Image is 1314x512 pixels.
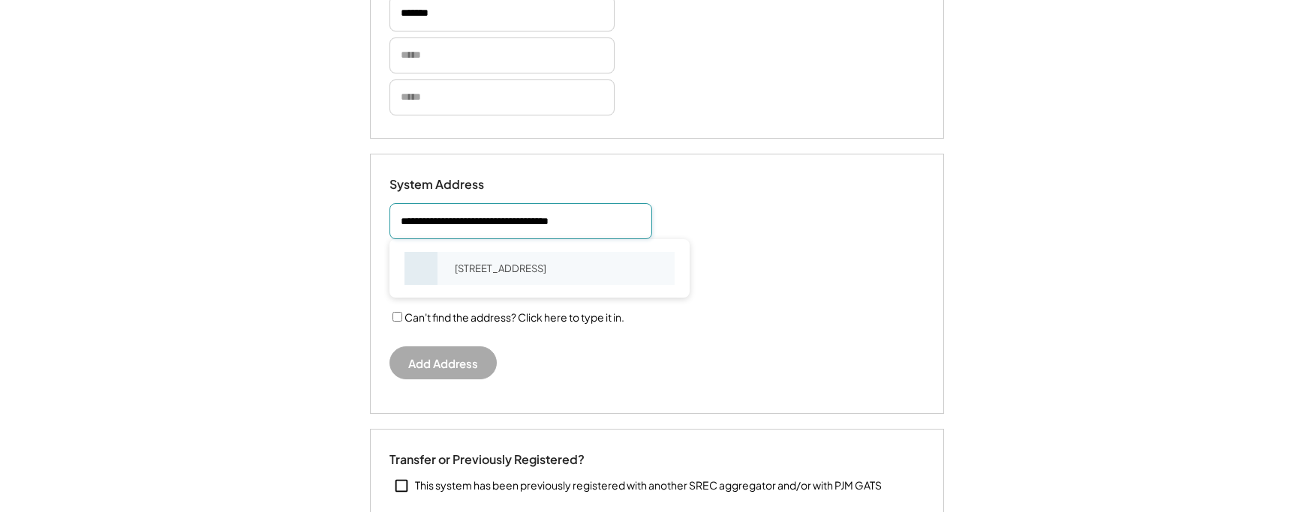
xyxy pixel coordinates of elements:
button: Add Address [389,346,497,379]
div: [STREET_ADDRESS] [445,258,675,279]
div: This system has been previously registered with another SREC aggregator and/or with PJM GATS [415,478,882,493]
div: System Address [389,177,540,193]
label: Can't find the address? Click here to type it in. [404,310,624,324]
div: Transfer or Previously Registered? [389,452,585,468]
